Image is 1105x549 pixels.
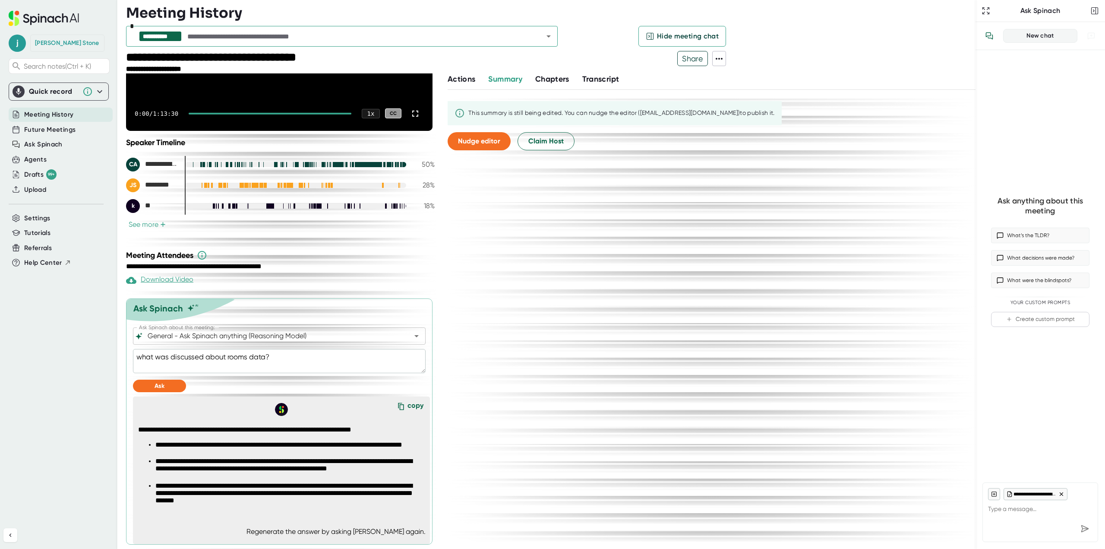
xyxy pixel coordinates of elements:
[407,401,423,413] div: copy
[133,303,183,314] div: Ask Spinach
[678,51,707,66] span: Share
[35,39,99,47] div: Jeremy Stone
[133,349,426,373] textarea: what was discussed about rooms data?
[362,109,380,118] div: 1 x
[677,51,708,66] button: Share
[126,250,437,260] div: Meeting Attendees
[24,228,51,238] button: Tutorials
[24,140,63,149] button: Ask Spinach
[458,137,500,145] span: Nudge editor
[991,273,1089,288] button: What were the blindspots?
[657,31,719,41] span: Hide meeting chat
[991,312,1089,327] button: Create custom prompt
[146,330,398,342] input: What can we do to help?
[24,185,46,195] button: Upload
[991,300,1089,306] div: Your Custom Prompts
[126,199,140,213] div: k
[13,83,105,100] div: Quick record
[413,160,435,168] div: 50 %
[980,5,992,17] button: Expand to Ask Spinach page
[528,136,564,146] span: Claim Host
[9,35,26,52] span: j
[413,181,435,189] div: 28 %
[24,110,73,120] button: Meeting History
[413,202,435,210] div: 18 %
[448,132,511,150] button: Nudge editor
[126,178,140,192] div: JS
[126,178,178,192] div: Jon Scott
[24,62,107,70] span: Search notes (Ctrl + K)
[3,528,17,542] button: Collapse sidebar
[991,250,1089,266] button: What decisions were made?
[992,6,1089,15] div: Ask Spinach
[535,73,569,85] button: Chapters
[1089,5,1101,17] button: Close conversation sidebar
[24,258,62,268] span: Help Center
[24,213,51,223] button: Settings
[24,243,52,253] button: Referrals
[126,158,140,171] div: CA
[126,220,168,229] button: See more+
[582,73,619,85] button: Transcript
[468,109,775,117] div: This summary is still being edited. You can nudge the editor ([EMAIL_ADDRESS][DOMAIN_NAME]) to pu...
[135,110,178,117] div: 0:00 / 1:13:30
[1077,521,1092,536] div: Send message
[24,169,57,180] button: Drafts 99+
[543,30,555,42] button: Open
[126,138,435,147] div: Speaker Timeline
[448,73,475,85] button: Actions
[488,73,522,85] button: Summary
[991,196,1089,216] div: Ask anything about this meeting
[126,5,242,21] h3: Meeting History
[160,221,166,228] span: +
[991,228,1089,243] button: What’s the TLDR?
[518,132,575,150] button: Claim Host
[488,74,522,84] span: Summary
[24,169,57,180] div: Drafts
[24,155,47,165] button: Agents
[133,380,186,392] button: Ask
[410,330,423,342] button: Open
[24,258,71,268] button: Help Center
[46,169,57,180] div: 99+
[385,108,401,118] div: CC
[126,275,193,286] div: Download Video
[535,74,569,84] span: Chapters
[29,87,78,96] div: Quick record
[582,74,619,84] span: Transcript
[448,74,475,84] span: Actions
[981,27,998,44] button: View conversation history
[24,125,76,135] button: Future Meetings
[638,26,726,47] button: Hide meeting chat
[155,382,164,390] span: Ask
[246,527,426,536] div: Regenerate the answer by asking [PERSON_NAME] again.
[1009,32,1072,40] div: New chat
